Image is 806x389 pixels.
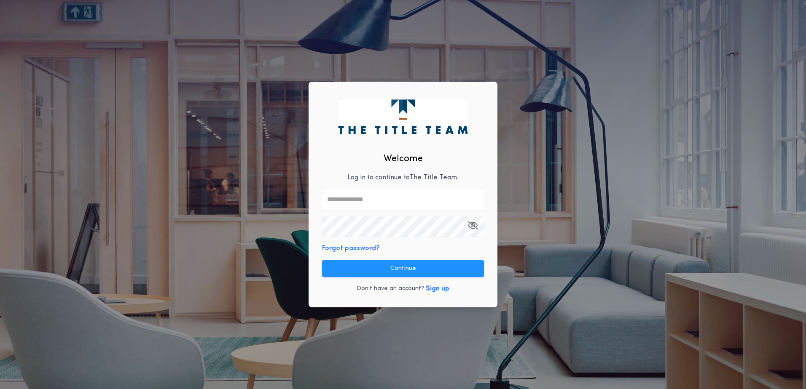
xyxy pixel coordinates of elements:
[322,260,484,277] button: Continue
[322,243,380,253] button: Forgot password?
[384,152,423,166] h2: Welcome
[347,173,459,183] p: Log in to continue to The Title Team .
[426,284,449,294] button: Sign up
[338,99,467,134] img: logo
[357,285,424,293] p: Don't have an account?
